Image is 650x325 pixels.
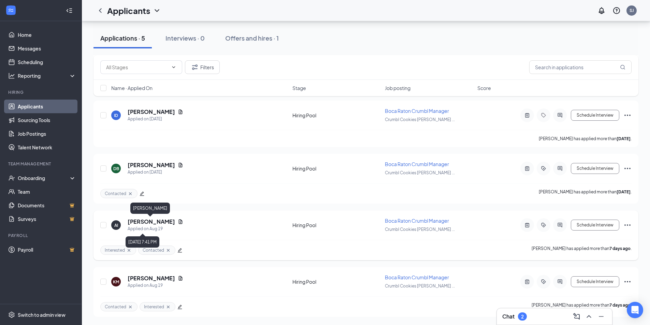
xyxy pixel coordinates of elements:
button: ChevronUp [583,311,594,322]
span: Crumbl Cookies [PERSON_NAME] ... [385,117,455,122]
button: Filter Filters [185,60,220,74]
div: Applied on Aug 19 [128,225,183,232]
svg: Document [178,109,183,115]
svg: ChevronDown [153,6,161,15]
div: SJ [630,8,634,13]
div: Switch to admin view [18,311,66,318]
svg: Ellipses [623,164,632,173]
button: Schedule Interview [571,163,619,174]
span: edit [177,305,182,309]
h5: [PERSON_NAME] [128,108,175,116]
svg: Tag [539,113,548,118]
div: Interviews · 0 [165,34,205,42]
span: Job posting [385,85,410,91]
b: [DATE] [617,189,631,194]
div: Onboarding [18,175,70,181]
svg: ActiveTag [539,222,548,228]
b: 7 days ago [609,302,631,308]
input: All Stages [106,63,168,71]
div: ID [114,113,118,118]
span: Crumbl Cookies [PERSON_NAME] ... [385,227,455,232]
a: Team [18,185,76,198]
p: [PERSON_NAME] has applied more than . [532,246,632,255]
p: [PERSON_NAME] has applied more than . [532,302,632,311]
svg: Cross [126,248,132,253]
h5: [PERSON_NAME] [128,161,175,169]
span: Interested [144,304,164,310]
svg: Cross [165,248,171,253]
div: Payroll [8,233,75,238]
span: Interested [105,247,125,253]
input: Search in applications [529,60,632,74]
svg: ActiveChat [556,166,564,171]
span: edit [177,248,182,253]
svg: WorkstreamLogo [8,7,14,14]
div: Applied on [DATE] [128,116,183,122]
b: [DATE] [617,136,631,141]
h5: [PERSON_NAME] [128,218,175,225]
div: Applied on [DATE] [128,169,183,176]
svg: UserCheck [8,175,15,181]
svg: Cross [165,304,171,310]
div: Team Management [8,161,75,167]
svg: ActiveChat [556,279,564,284]
h5: [PERSON_NAME] [128,275,175,282]
a: Sourcing Tools [18,113,76,127]
span: Contacted [105,191,126,196]
div: [PERSON_NAME] [130,203,170,214]
div: AI [114,222,118,228]
span: Crumbl Cookies [PERSON_NAME] ... [385,283,455,289]
div: Open Intercom Messenger [627,302,643,318]
h3: Chat [502,313,515,320]
span: Contacted [105,304,126,310]
div: DB [113,166,119,172]
b: 7 days ago [609,246,631,251]
span: Crumbl Cookies [PERSON_NAME] ... [385,170,455,175]
svg: Settings [8,311,15,318]
svg: Ellipses [623,278,632,286]
svg: ChevronUp [585,312,593,321]
a: SurveysCrown [18,212,76,226]
svg: Notifications [597,6,606,15]
button: Schedule Interview [571,220,619,231]
a: PayrollCrown [18,243,76,256]
svg: Document [178,162,183,168]
div: Applications · 5 [100,34,145,42]
span: Score [477,85,491,91]
div: Reporting [18,72,76,79]
svg: Analysis [8,72,15,79]
svg: QuestionInfo [612,6,621,15]
svg: Cross [128,191,133,196]
svg: Ellipses [623,111,632,119]
svg: Collapse [66,7,73,14]
a: DocumentsCrown [18,198,76,212]
div: Offers and hires · 1 [225,34,279,42]
span: Boca Raton Crumbl Manager [385,108,449,114]
svg: ComposeMessage [573,312,581,321]
svg: ChevronDown [171,64,176,70]
span: Boca Raton Crumbl Manager [385,161,449,167]
div: 2 [521,314,524,320]
span: Contacted [143,247,164,253]
svg: ChevronLeft [96,6,104,15]
svg: ActiveChat [556,113,564,118]
div: [DATE] 7:41 PM [126,236,159,248]
span: Boca Raton Crumbl Manager [385,218,449,224]
div: KM [113,279,119,285]
button: Schedule Interview [571,110,619,121]
div: Hiring Pool [292,112,381,119]
svg: ActiveNote [523,166,531,171]
svg: ActiveTag [539,166,548,171]
svg: Document [178,276,183,281]
svg: Minimize [597,312,605,321]
svg: ActiveTag [539,279,548,284]
span: edit [140,191,144,196]
svg: ActiveNote [523,279,531,284]
div: Hiring Pool [292,165,381,172]
a: Job Postings [18,127,76,141]
a: Messages [18,42,76,55]
div: Hiring [8,89,75,95]
a: Home [18,28,76,42]
button: Minimize [596,311,607,322]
